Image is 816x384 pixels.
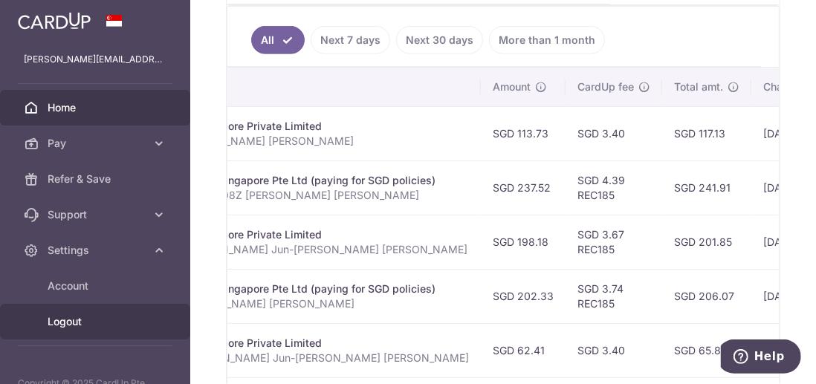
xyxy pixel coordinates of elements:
[48,243,146,258] span: Settings
[566,215,662,269] td: SGD 3.67 REC185
[118,227,469,242] div: Insurance. AIA Singapore Private Limited
[489,26,605,54] a: More than 1 month
[24,52,166,67] p: [PERSON_NAME][EMAIL_ADDRESS][DOMAIN_NAME]
[566,323,662,377] td: SGD 3.40
[118,282,469,296] div: Insurance. Manulife Singapore Pte Ltd (paying for SGD policies)
[48,314,146,329] span: Logout
[118,119,469,134] div: Insurance. AIA Singapore Private Limited
[662,160,751,215] td: SGD 241.91
[481,106,566,160] td: SGD 113.73
[311,26,390,54] a: Next 7 days
[118,134,469,149] p: L544115558 [PERSON_NAME] [PERSON_NAME]
[251,26,305,54] a: All
[118,351,469,365] p: E239766319 [PERSON_NAME] Jun-[PERSON_NAME] [PERSON_NAME]
[493,79,531,94] span: Amount
[674,79,723,94] span: Total amt.
[18,12,91,30] img: CardUp
[662,106,751,160] td: SGD 117.13
[396,26,483,54] a: Next 30 days
[118,336,469,351] div: Insurance. AIA Singapore Private Limited
[566,269,662,323] td: SGD 3.74 REC185
[721,339,801,377] iframe: Opens a widget where you can find more information
[48,136,146,151] span: Pay
[118,242,469,257] p: L542731905 [PERSON_NAME] Jun-[PERSON_NAME] [PERSON_NAME]
[662,323,751,377] td: SGD 65.81
[566,160,662,215] td: SGD 4.39 REC185
[481,215,566,269] td: SGD 198.18
[48,100,146,115] span: Home
[118,173,469,188] div: Insurance. Manulife Singapore Pte Ltd (paying for SGD policies)
[566,106,662,160] td: SGD 3.40
[481,160,566,215] td: SGD 237.52
[577,79,634,94] span: CardUp fee
[118,188,469,203] p: 1492037373 T1409408Z [PERSON_NAME] [PERSON_NAME]
[481,269,566,323] td: SGD 202.33
[662,215,751,269] td: SGD 201.85
[48,207,146,222] span: Support
[118,296,469,311] p: 1491842716 [PERSON_NAME] [PERSON_NAME]
[662,269,751,323] td: SGD 206.07
[48,172,146,186] span: Refer & Save
[48,279,146,293] span: Account
[106,68,481,106] th: Payment details
[481,323,566,377] td: SGD 62.41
